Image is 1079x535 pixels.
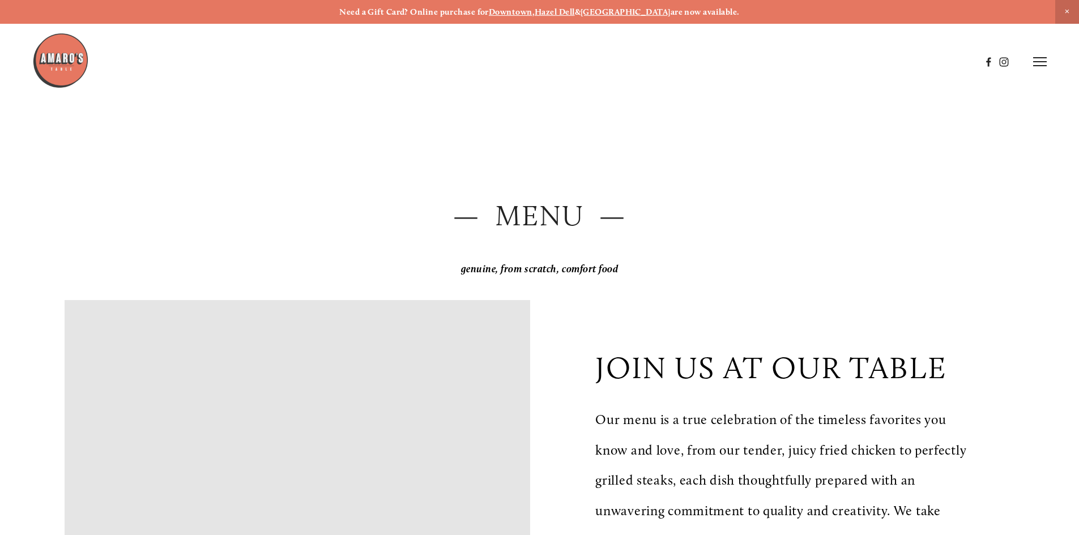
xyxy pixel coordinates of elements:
[671,7,740,17] strong: are now available.
[461,263,619,275] em: genuine, from scratch, comfort food
[595,349,947,386] p: join us at our table
[535,7,575,17] a: Hazel Dell
[489,7,532,17] a: Downtown
[581,7,671,17] a: [GEOGRAPHIC_DATA]
[65,196,1014,236] h2: — Menu —
[575,7,581,17] strong: &
[32,32,89,89] img: Amaro's Table
[532,7,535,17] strong: ,
[339,7,489,17] strong: Need a Gift Card? Online purchase for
